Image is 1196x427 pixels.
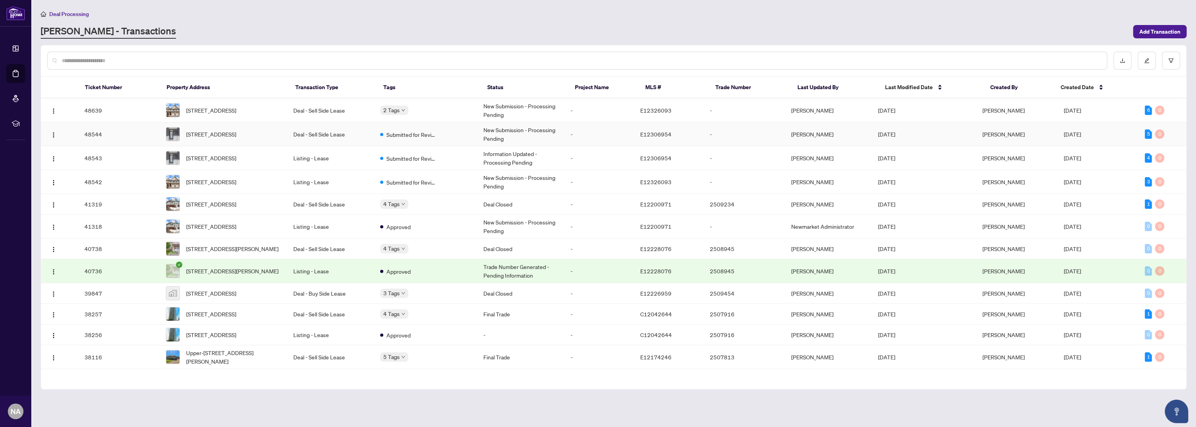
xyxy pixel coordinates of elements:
img: thumbnail-img [166,350,180,364]
img: Logo [50,291,57,297]
img: thumbnail-img [166,104,180,117]
th: Property Address [160,77,289,99]
div: 0 [1155,266,1164,276]
td: - [704,99,785,122]
span: [DATE] [1064,310,1081,318]
img: Logo [50,355,57,361]
span: 3 Tags [383,289,400,298]
span: E12228076 [640,267,672,274]
span: [PERSON_NAME] [982,267,1025,274]
div: 0 [1145,289,1152,298]
div: 0 [1155,309,1164,319]
td: [PERSON_NAME] [785,99,872,122]
td: - [564,194,634,215]
td: 38256 [78,325,160,345]
span: E12174246 [640,353,672,361]
th: Ticket Number [79,77,160,99]
span: [DATE] [1064,201,1081,208]
th: Status [481,77,569,99]
th: Last Modified Date [879,77,984,99]
span: [DATE] [1064,353,1081,361]
td: 41318 [78,215,160,239]
img: thumbnail-img [166,197,180,211]
span: [PERSON_NAME] [982,331,1025,338]
span: [DATE] [878,178,895,185]
div: 0 [1155,222,1164,231]
button: download [1113,52,1131,70]
span: Created Date [1061,83,1094,91]
td: 48542 [78,170,160,194]
td: Listing - Lease [287,146,374,170]
div: 3 [1145,177,1152,187]
span: [STREET_ADDRESS] [186,130,236,138]
td: Deal - Sell Side Lease [287,239,374,259]
span: [DATE] [1064,154,1081,161]
span: [DATE] [1064,131,1081,138]
td: 2508945 [704,239,785,259]
img: thumbnail-img [166,264,180,278]
td: - [564,283,634,304]
td: - [564,146,634,170]
div: 1 [1145,352,1152,362]
span: [PERSON_NAME] [982,201,1025,208]
td: - [564,99,634,122]
div: 1 [1145,199,1152,209]
span: edit [1144,58,1149,63]
td: [PERSON_NAME] [785,122,872,146]
span: [STREET_ADDRESS] [186,154,236,162]
span: down [401,202,405,206]
td: - [564,345,634,369]
button: edit [1138,52,1156,70]
div: 0 [1155,352,1164,362]
span: Submitted for Review [386,130,437,139]
td: 48543 [78,146,160,170]
div: 0 [1145,330,1152,339]
span: [STREET_ADDRESS] [186,310,236,318]
span: E12226959 [640,290,672,297]
td: - [564,239,634,259]
span: [DATE] [1064,178,1081,185]
img: Logo [50,312,57,318]
td: - [564,304,634,325]
td: New Submission - Processing Pending [477,122,564,146]
span: E12306954 [640,154,672,161]
button: Logo [47,328,60,341]
span: E12326093 [640,178,672,185]
span: [STREET_ADDRESS] [186,289,236,298]
td: - [564,215,634,239]
span: Upper-[STREET_ADDRESS][PERSON_NAME] [186,348,281,366]
div: 0 [1145,266,1152,276]
div: 0 [1145,244,1152,253]
th: Created Date [1054,77,1136,99]
span: [PERSON_NAME] [982,107,1025,114]
span: down [401,108,405,112]
img: thumbnail-img [166,220,180,233]
div: 0 [1155,244,1164,253]
td: Final Trade [477,345,564,369]
img: Logo [50,132,57,138]
span: E12200971 [640,223,672,230]
span: C12042644 [640,331,672,338]
span: [DATE] [878,223,895,230]
span: [STREET_ADDRESS] [186,200,236,208]
span: [DATE] [878,290,895,297]
img: thumbnail-img [166,175,180,188]
td: [PERSON_NAME] [785,170,872,194]
span: [STREET_ADDRESS][PERSON_NAME] [186,244,278,253]
th: Tags [377,77,481,99]
td: New Submission - Processing Pending [477,99,564,122]
span: [STREET_ADDRESS] [186,178,236,186]
span: [STREET_ADDRESS][PERSON_NAME] [186,267,278,275]
span: [DATE] [878,131,895,138]
td: 2507916 [704,304,785,325]
span: [PERSON_NAME] [982,290,1025,297]
span: C12042644 [640,310,672,318]
th: Trade Number [709,77,791,99]
span: Approved [386,267,411,276]
td: 2507916 [704,325,785,345]
span: 4 Tags [383,244,400,253]
td: Listing - Lease [287,259,374,283]
span: [PERSON_NAME] [982,310,1025,318]
span: [DATE] [1064,107,1081,114]
div: 4 [1145,153,1152,163]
